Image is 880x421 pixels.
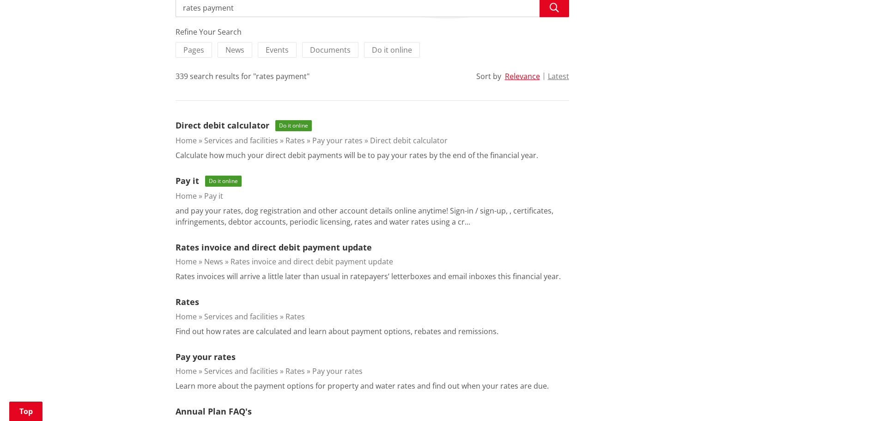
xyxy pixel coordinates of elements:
[176,406,252,417] a: Annual Plan FAQ's
[176,351,236,362] a: Pay your rates
[176,380,549,391] p: Learn more about the payment options for property and water rates and find out when your rates ar...
[204,191,223,201] a: Pay it
[176,175,199,186] a: Pay it
[176,120,269,131] a: Direct debit calculator
[476,71,501,82] div: Sort by
[176,150,538,161] p: Calculate how much your direct debit payments will be to pay your rates by the end of the financi...
[9,402,42,421] a: Top
[176,205,569,227] p: and pay your rates, dog registration and other account details online anytime! Sign-in / sign-up,...
[231,256,393,267] a: Rates invoice and direct debit payment update
[204,311,278,322] a: Services and facilities
[176,256,197,267] a: Home
[176,296,199,307] a: Rates
[176,271,561,282] p: Rates invoices will arrive a little later than usual in ratepayers’ letterboxes and email inboxes...
[285,311,305,322] a: Rates
[370,135,448,146] a: Direct debit calculator
[275,120,312,131] span: Do it online
[312,135,363,146] a: Pay your rates
[312,366,363,376] a: Pay your rates
[548,72,569,80] button: Latest
[225,45,244,55] span: News
[176,71,310,82] div: 339 search results for "rates payment"
[183,45,204,55] span: Pages
[176,311,197,322] a: Home
[176,242,372,253] a: Rates invoice and direct debit payment update
[176,366,197,376] a: Home
[285,135,305,146] a: Rates
[176,135,197,146] a: Home
[204,135,278,146] a: Services and facilities
[372,45,412,55] span: Do it online
[204,256,223,267] a: News
[838,382,871,415] iframe: Messenger Launcher
[266,45,289,55] span: Events
[285,366,305,376] a: Rates
[205,176,242,187] span: Do it online
[310,45,351,55] span: Documents
[176,26,569,37] div: Refine Your Search
[505,72,540,80] button: Relevance
[176,326,498,337] p: Find out how rates are calculated and learn about payment options, rebates and remissions.
[176,191,197,201] a: Home
[204,366,278,376] a: Services and facilities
